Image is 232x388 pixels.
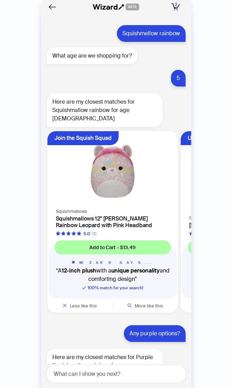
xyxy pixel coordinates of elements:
[52,135,174,203] img: Squishmallows 12" Michaela Pink Rainbow Leopard with Pink Headband
[66,231,71,236] span: star
[54,131,112,145] div: Join the Squish Squad
[47,94,163,127] div: Here are my closest matches for Squishmallow rainbow for age [DEMOGRAPHIC_DATA]
[56,231,60,236] span: star
[47,47,137,64] div: What age are we shopping for?
[56,208,87,214] span: Squishmallows
[47,349,163,382] div: Here are my closest matches for Purple Squishmallow rainbow for age [DEMOGRAPHIC_DATA]
[126,3,139,10] span: BETA
[111,267,160,274] b: unique personality
[135,303,163,309] span: More like this
[77,231,81,236] span: star
[56,230,90,237] div: 5.0 out of 5 stars
[62,267,96,274] b: 12-inch plush
[171,70,186,87] div: 5
[189,230,223,237] div: 4.7 out of 5 stars
[62,303,67,308] span: close
[89,244,136,251] span: Add to Cart – $13.49
[72,231,76,236] span: star
[92,230,96,237] div: (1)
[83,230,90,237] div: 5.0
[70,303,97,309] span: Less like this
[113,299,178,313] button: More like this
[82,285,143,291] span: 100 % match for your search!
[54,260,171,265] h5: WIZARD SAYS...
[47,1,58,13] button: Back
[61,231,66,236] span: star
[189,215,220,221] span: Squishmallows
[175,2,177,7] span: 2
[54,240,171,254] button: Add to Cart – $13.49
[189,231,194,236] span: star
[117,25,186,42] div: Squishmellow rainbow
[47,299,113,313] button: Less like this
[127,303,132,308] span: search
[124,325,186,342] div: Any purple options?
[56,215,170,229] h4: Squishmallows 12" [PERSON_NAME] Rainbow Leopard with Pink Headband
[54,267,171,283] q: A with a and comforting design
[82,286,86,290] span: check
